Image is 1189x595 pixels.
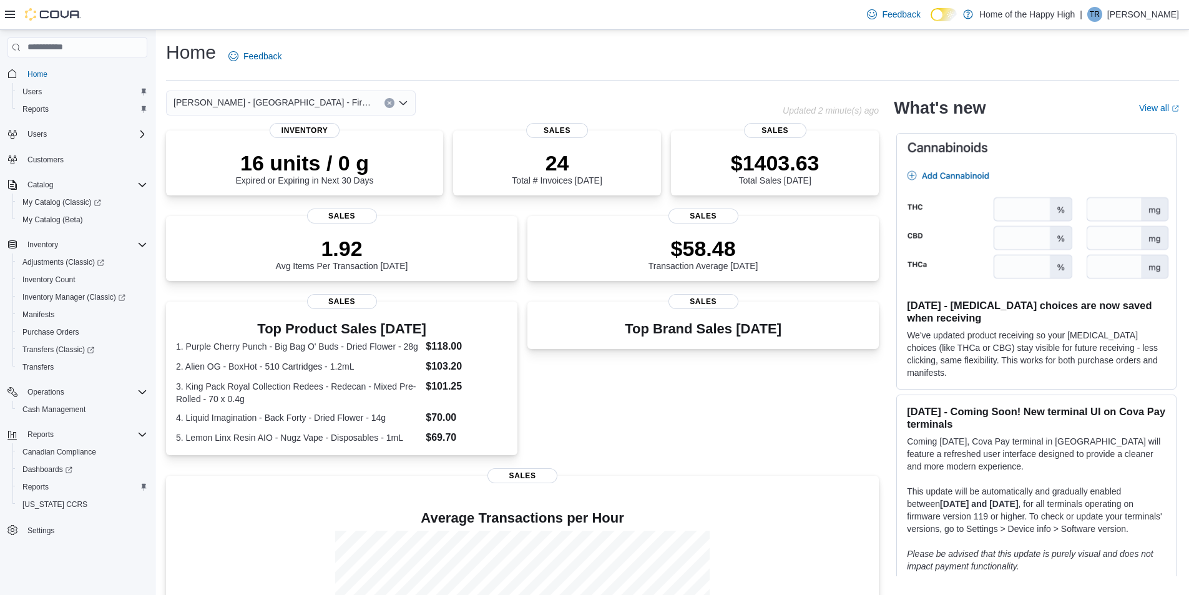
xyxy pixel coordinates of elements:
h3: Top Product Sales [DATE] [176,322,507,337]
h4: Average Transactions per Hour [176,511,869,526]
span: Reports [17,479,147,494]
button: Customers [2,150,152,169]
dt: 4. Liquid Imagination - Back Forty - Dried Flower - 14g [176,411,421,424]
span: Purchase Orders [17,325,147,340]
div: Transaction Average [DATE] [648,236,758,271]
span: Manifests [22,310,54,320]
dt: 3. King Pack Royal Collection Redees - Redecan - Mixed Pre-Rolled - 70 x 0.4g [176,380,421,405]
p: Home of the Happy High [979,7,1075,22]
button: Catalog [22,177,58,192]
p: $1403.63 [731,150,820,175]
span: Sales [487,468,557,483]
span: Canadian Compliance [17,445,147,460]
button: Operations [2,383,152,401]
h3: [DATE] - Coming Soon! New terminal UI on Cova Pay terminals [907,405,1166,430]
p: [PERSON_NAME] [1107,7,1179,22]
span: Reports [17,102,147,117]
span: Inventory Count [22,275,76,285]
p: This update will be automatically and gradually enabled between , for all terminals operating on ... [907,485,1166,535]
a: Canadian Compliance [17,445,101,460]
span: Adjustments (Classic) [17,255,147,270]
a: Users [17,84,47,99]
span: Transfers [17,360,147,375]
button: Purchase Orders [12,323,152,341]
span: Inventory Count [17,272,147,287]
span: TR [1090,7,1100,22]
button: Reports [22,427,59,442]
span: Catalog [27,180,53,190]
span: Inventory Manager (Classic) [17,290,147,305]
span: Purchase Orders [22,327,79,337]
span: Reports [22,482,49,492]
em: Please be advised that this update is purely visual and does not impact payment functionality. [907,549,1153,571]
input: Dark Mode [931,8,957,21]
a: [US_STATE] CCRS [17,497,92,512]
a: Transfers [17,360,59,375]
a: Inventory Manager (Classic) [12,288,152,306]
span: Sales [307,294,377,309]
button: Users [2,125,152,143]
a: Feedback [223,44,286,69]
a: Reports [17,479,54,494]
p: $58.48 [648,236,758,261]
dt: 2. Alien OG - BoxHot - 510 Cartridges - 1.2mL [176,360,421,373]
span: Sales [526,123,589,138]
a: My Catalog (Beta) [17,212,88,227]
p: 24 [512,150,602,175]
span: Home [22,66,147,82]
div: Total Sales [DATE] [731,150,820,185]
span: Dashboards [22,465,72,475]
span: Inventory [27,240,58,250]
span: Cash Management [22,405,86,415]
span: Washington CCRS [17,497,147,512]
span: Sales [668,294,738,309]
span: Operations [27,387,64,397]
a: Transfers (Classic) [12,341,152,358]
div: Avg Items Per Transaction [DATE] [276,236,408,271]
dt: 5. Lemon Linx Resin AIO - Nugz Vape - Disposables - 1mL [176,431,421,444]
p: Coming [DATE], Cova Pay terminal in [GEOGRAPHIC_DATA] will feature a refreshed user interface des... [907,435,1166,473]
p: | [1080,7,1082,22]
div: Total # Invoices [DATE] [512,150,602,185]
button: Transfers [12,358,152,376]
button: Manifests [12,306,152,323]
span: Settings [22,522,147,538]
span: Sales [668,209,738,224]
a: Adjustments (Classic) [12,253,152,271]
span: My Catalog (Classic) [17,195,147,210]
a: Reports [17,102,54,117]
a: Purchase Orders [17,325,84,340]
a: Dashboards [12,461,152,478]
nav: Complex example [7,60,147,572]
span: Customers [22,152,147,167]
a: Settings [22,523,59,538]
span: Inventory [22,237,147,252]
span: Inventory [270,123,340,138]
span: [PERSON_NAME] - [GEOGRAPHIC_DATA] - Fire & Flower [174,95,372,110]
a: View allExternal link [1139,103,1179,113]
span: Users [22,87,42,97]
span: My Catalog (Classic) [22,197,101,207]
span: Canadian Compliance [22,447,96,457]
span: Reports [27,430,54,440]
span: Feedback [882,8,920,21]
span: Inventory Manager (Classic) [22,292,125,302]
button: Inventory [22,237,63,252]
a: My Catalog (Classic) [17,195,106,210]
img: Cova [25,8,81,21]
button: Inventory [2,236,152,253]
h3: Top Brand Sales [DATE] [625,322,781,337]
button: Clear input [384,98,394,108]
a: Dashboards [17,462,77,477]
span: [US_STATE] CCRS [22,499,87,509]
span: Transfers (Classic) [17,342,147,357]
span: Settings [27,526,54,536]
div: Tayler Ross [1087,7,1102,22]
strong: [DATE] and [DATE] [940,499,1018,509]
span: My Catalog (Beta) [22,215,83,225]
button: Reports [2,426,152,443]
dd: $118.00 [426,339,507,354]
button: [US_STATE] CCRS [12,496,152,513]
button: Inventory Count [12,271,152,288]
